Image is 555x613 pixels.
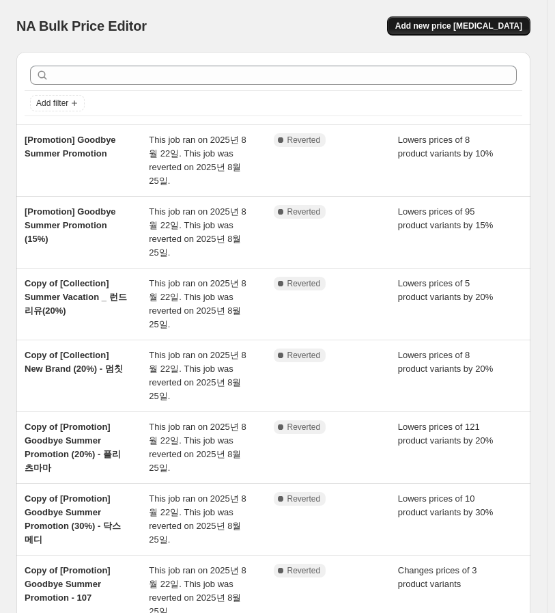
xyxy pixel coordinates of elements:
[30,95,85,111] button: Add filter
[25,135,116,159] span: [Promotion] Goodbye Summer Promotion
[398,135,493,159] span: Lowers prices of 8 product variants by 10%
[287,135,321,146] span: Reverted
[149,206,246,258] span: This job ran on 2025년 8월 22일. This job was reverted on 2025년 8월 25일.
[287,206,321,217] span: Reverted
[398,350,493,374] span: Lowers prices of 8 product variants by 20%
[398,278,493,302] span: Lowers prices of 5 product variants by 20%
[25,350,123,374] span: Copy of [Collection] New Brand (20%) - 멈칫
[149,350,246,401] span: This job ran on 2025년 8월 22일. This job was reverted on 2025년 8월 25일.
[25,493,121,545] span: Copy of [Promotion] Goodbye Summer Promotion (30%) - 닥스메디
[398,206,493,230] span: Lowers prices of 95 product variants by 15%
[36,98,68,109] span: Add filter
[287,350,321,361] span: Reverted
[149,135,246,186] span: This job ran on 2025년 8월 22일. This job was reverted on 2025년 8월 25일.
[25,278,127,316] span: Copy of [Collection] Summer Vacation _ 런드리유(20%)
[287,422,321,433] span: Reverted
[287,278,321,289] span: Reverted
[287,493,321,504] span: Reverted
[16,18,147,33] span: NA Bulk Price Editor
[25,422,121,473] span: Copy of [Promotion] Goodbye Summer Promotion (20%) - 플리츠마마
[25,206,116,244] span: [Promotion] Goodbye Summer Promotion (15%)
[287,565,321,576] span: Reverted
[149,493,246,545] span: This job ran on 2025년 8월 22일. This job was reverted on 2025년 8월 25일.
[25,565,111,603] span: Copy of [Promotion] Goodbye Summer Promotion - 107
[395,21,522,31] span: Add new price [MEDICAL_DATA]
[149,422,246,473] span: This job ran on 2025년 8월 22일. This job was reverted on 2025년 8월 25일.
[398,493,493,517] span: Lowers prices of 10 product variants by 30%
[387,16,530,36] button: Add new price [MEDICAL_DATA]
[398,422,493,446] span: Lowers prices of 121 product variants by 20%
[149,278,246,329] span: This job ran on 2025년 8월 22일. This job was reverted on 2025년 8월 25일.
[398,565,477,589] span: Changes prices of 3 product variants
